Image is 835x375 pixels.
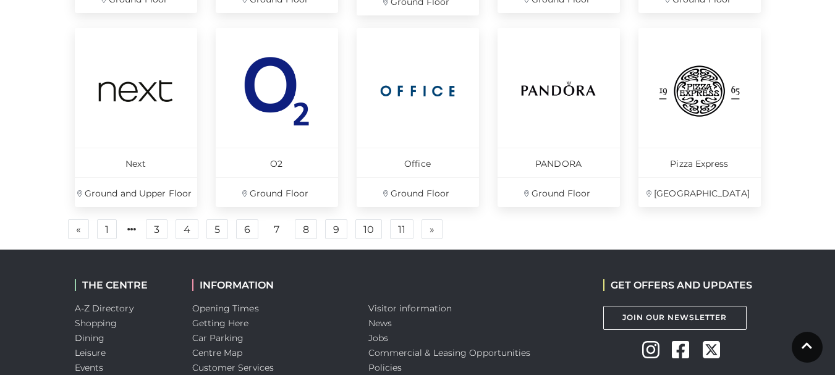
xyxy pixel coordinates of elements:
[368,362,402,373] a: Policies
[75,279,174,291] h2: THE CENTRE
[216,177,338,207] p: Ground Floor
[97,219,117,239] a: 1
[357,148,479,177] p: Office
[75,362,104,373] a: Events
[216,28,338,207] a: O2 Ground Floor
[68,219,89,239] a: Previous
[216,148,338,177] p: O2
[368,318,392,329] a: News
[192,332,244,343] a: Car Parking
[390,219,413,239] a: 11
[76,225,81,234] span: «
[75,28,197,207] a: Next Ground and Upper Floor
[325,219,347,239] a: 9
[192,318,249,329] a: Getting Here
[75,318,117,329] a: Shopping
[206,219,228,239] a: 5
[638,28,761,207] a: Pizza Express [GEOGRAPHIC_DATA]
[192,347,243,358] a: Centre Map
[75,347,106,358] a: Leisure
[355,219,382,239] a: 10
[498,148,620,177] p: PANDORA
[430,225,434,234] span: »
[603,306,747,330] a: Join Our Newsletter
[176,219,198,239] a: 4
[368,303,452,314] a: Visitor information
[368,347,531,358] a: Commercial & Leasing Opportunities
[75,148,197,177] p: Next
[75,332,105,343] a: Dining
[146,219,167,239] a: 3
[75,177,197,207] p: Ground and Upper Floor
[368,332,388,343] a: Jobs
[422,219,443,239] a: Next
[357,177,479,207] p: Ground Floor
[236,219,258,239] a: 6
[498,28,620,207] a: PANDORA Ground Floor
[75,303,134,314] a: A-Z Directory
[498,177,620,207] p: Ground Floor
[638,177,761,207] p: [GEOGRAPHIC_DATA]
[638,148,761,177] p: Pizza Express
[295,219,317,239] a: 8
[357,28,479,207] a: Office Ground Floor
[192,362,274,373] a: Customer Services
[192,303,259,314] a: Opening Times
[266,220,287,240] a: 7
[603,279,752,291] h2: GET OFFERS AND UPDATES
[192,279,350,291] h2: INFORMATION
